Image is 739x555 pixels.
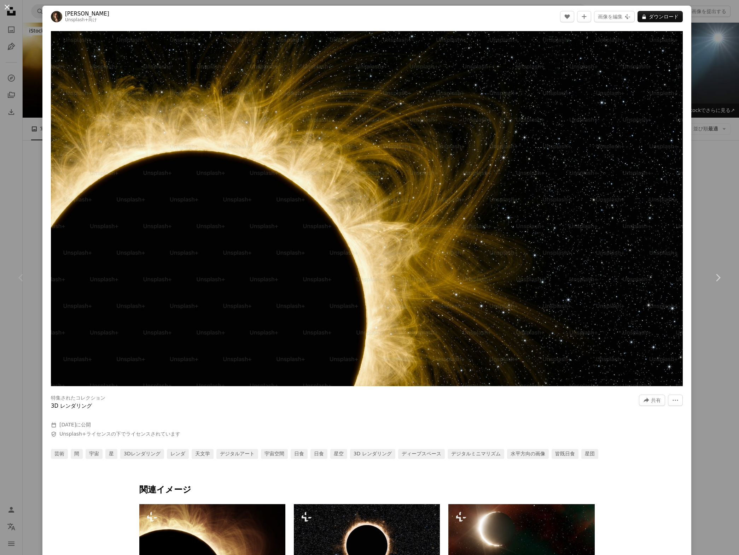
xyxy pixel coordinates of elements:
a: 水平方向の画像 [507,449,549,459]
h3: 特集されたコレクション [51,395,105,402]
a: 星団 [581,449,598,459]
a: 暗い空に日食が映し出される [139,542,285,548]
a: 日食 [291,449,308,459]
a: 黒い空の真ん中にあるブラックホール [294,542,440,548]
button: コレクションに追加する [577,11,591,22]
button: ダウンロード [638,11,683,22]
a: ディープスペース [398,449,445,459]
a: 星 [105,449,117,459]
a: 芸術 [51,449,68,459]
a: Unsplash+ライセンス [59,431,111,437]
a: 3D レンダリング [350,449,395,459]
button: この画像でズームインする [51,31,683,386]
a: 星空 [330,449,347,459]
img: Alex Shuperのプロフィールを見る [51,11,62,22]
a: 天文学 [192,449,214,459]
time: 2024年7月15日 18:38:57 JST [59,422,76,427]
button: その他のアクション [668,395,683,406]
a: 次へ [697,244,739,312]
a: [PERSON_NAME] [65,10,109,17]
a: デジタルミニマリズム [448,449,504,459]
a: 宇宙空間 [261,449,288,459]
button: いいね！ [560,11,574,22]
a: 3Dレンダリング [120,449,164,459]
a: デジタルアート [216,449,258,459]
span: に公開 [59,422,91,427]
div: 向け [65,17,109,23]
a: 間 [71,449,83,459]
a: 空には日食が見られます [448,542,594,548]
a: Unsplash+ [65,17,88,22]
button: 画像を編集 [594,11,635,22]
img: 空には日食が見られます [51,31,683,386]
a: 日食 [310,449,327,459]
a: 宇宙 [86,449,103,459]
a: レンダ [167,449,189,459]
span: 共有 [651,395,661,406]
span: の下でライセンスされています [59,431,180,438]
a: 皆既日食 [552,449,578,459]
button: このビジュアルを共有する [639,395,665,406]
h4: 関連イメージ [139,484,595,496]
a: 3D レンダリング [51,403,92,409]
